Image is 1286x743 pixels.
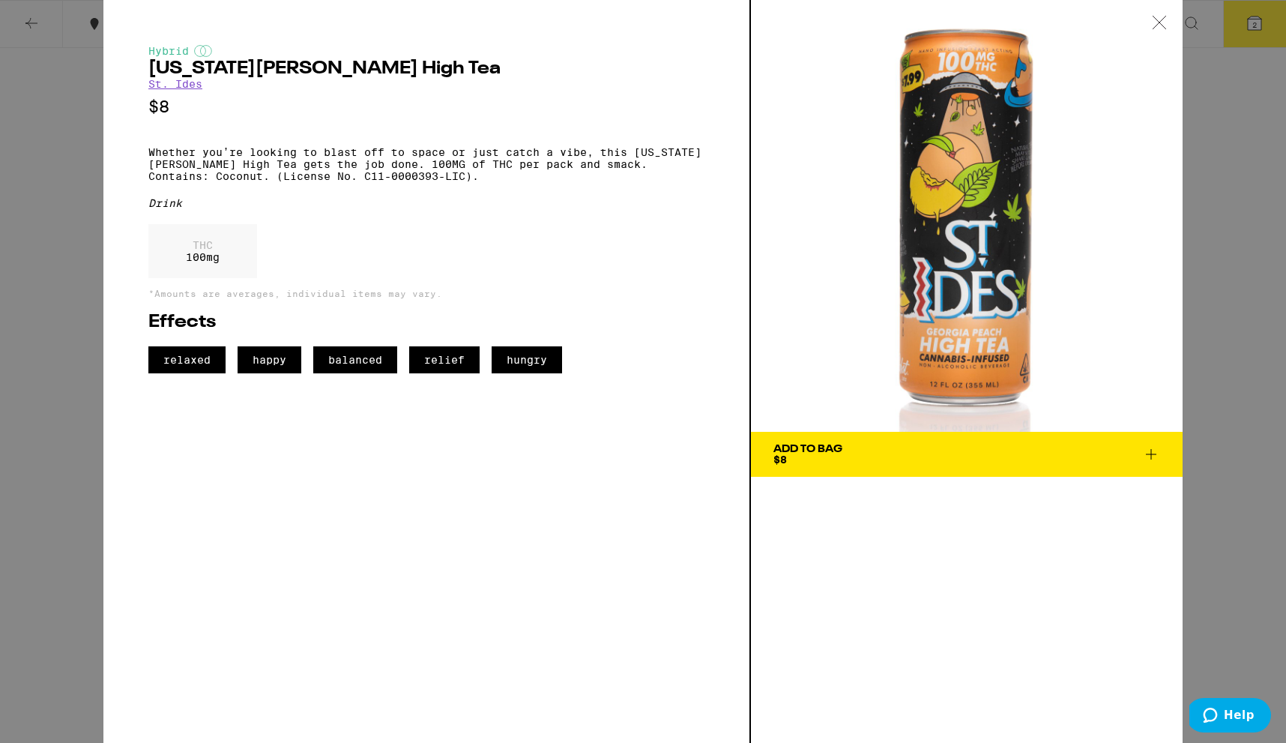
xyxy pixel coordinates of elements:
[773,454,787,466] span: $8
[1189,698,1271,736] iframe: Opens a widget where you can find more information
[148,78,202,90] a: St. Ides
[148,97,704,116] p: $8
[148,313,704,331] h2: Effects
[313,346,397,373] span: balanced
[751,432,1183,477] button: Add To Bag$8
[492,346,562,373] span: hungry
[194,45,212,57] img: hybridColor.svg
[773,444,842,454] div: Add To Bag
[148,146,704,182] p: Whether you’re looking to blast off to space or just catch a vibe, this [US_STATE][PERSON_NAME] H...
[186,239,220,251] p: THC
[148,346,226,373] span: relaxed
[148,224,257,278] div: 100 mg
[238,346,301,373] span: happy
[148,289,704,298] p: *Amounts are averages, individual items may vary.
[409,346,480,373] span: relief
[148,60,704,78] h2: [US_STATE][PERSON_NAME] High Tea
[148,197,704,209] div: Drink
[148,45,704,57] div: Hybrid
